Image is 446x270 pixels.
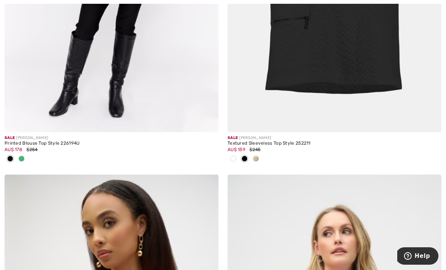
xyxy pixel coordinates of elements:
[239,153,250,165] div: Black
[5,147,22,152] span: AU$ 178
[228,153,239,165] div: White
[397,247,438,266] iframe: Opens a widget where you can find more information
[5,136,15,140] span: Sale
[250,153,262,165] div: Parchment
[249,147,260,152] span: $245
[5,141,218,146] div: Printed Blouse Top Style 226194U
[228,136,238,140] span: Sale
[228,135,441,141] div: [PERSON_NAME]
[228,147,245,152] span: AU$ 159
[26,147,37,152] span: $254
[228,141,441,146] div: Textured Sleeveless Top Style 252211
[5,135,218,141] div: [PERSON_NAME]
[5,153,16,165] div: Black
[16,153,27,165] div: Kelly green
